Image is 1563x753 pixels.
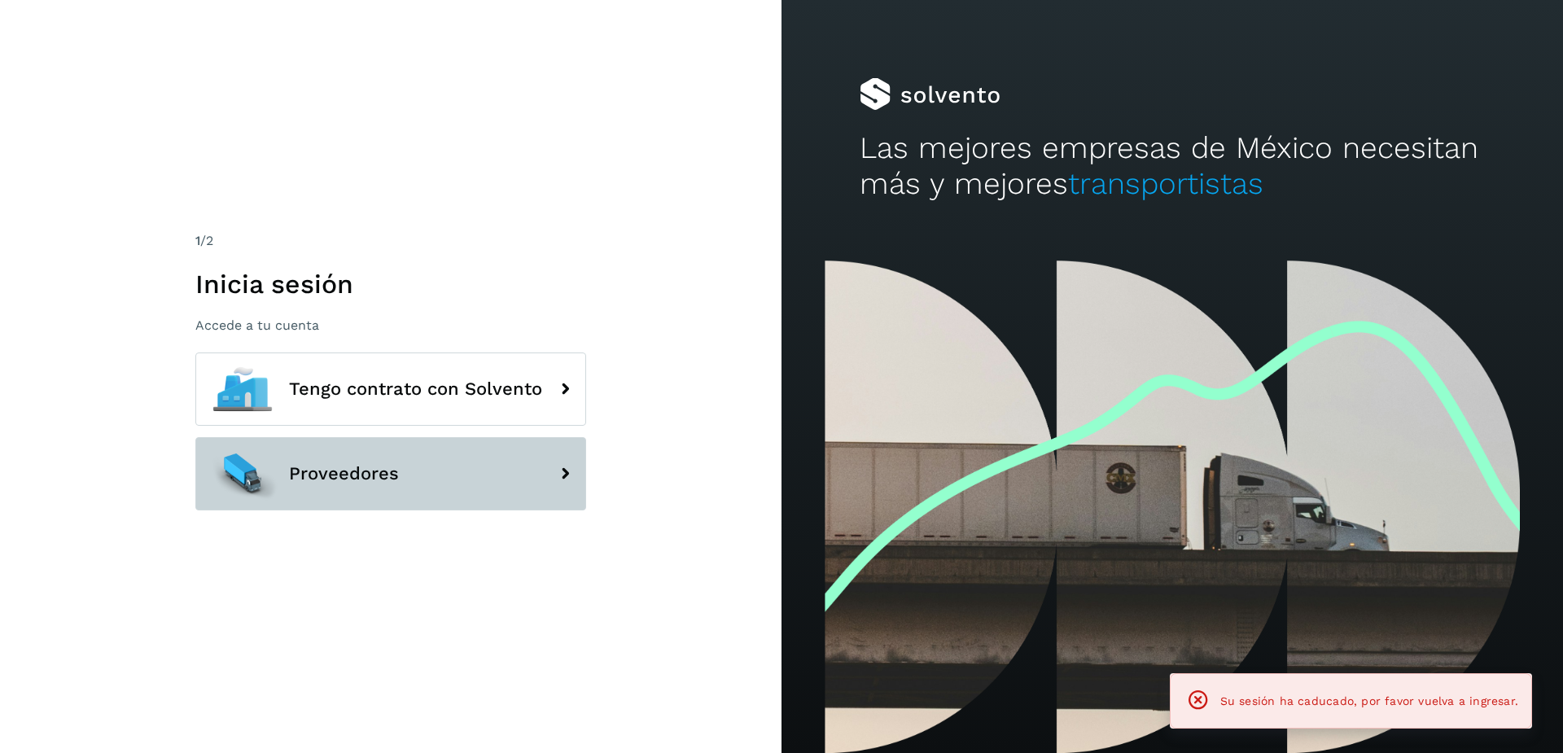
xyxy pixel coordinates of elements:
span: Tengo contrato con Solvento [289,379,542,399]
h1: Inicia sesión [195,269,586,300]
h2: Las mejores empresas de México necesitan más y mejores [860,130,1485,203]
p: Accede a tu cuenta [195,317,586,333]
button: Tengo contrato con Solvento [195,352,586,426]
div: /2 [195,231,586,251]
span: Su sesión ha caducado, por favor vuelva a ingresar. [1220,694,1518,707]
span: 1 [195,233,200,248]
span: Proveedores [289,464,399,484]
span: transportistas [1068,166,1263,201]
button: Proveedores [195,437,586,510]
